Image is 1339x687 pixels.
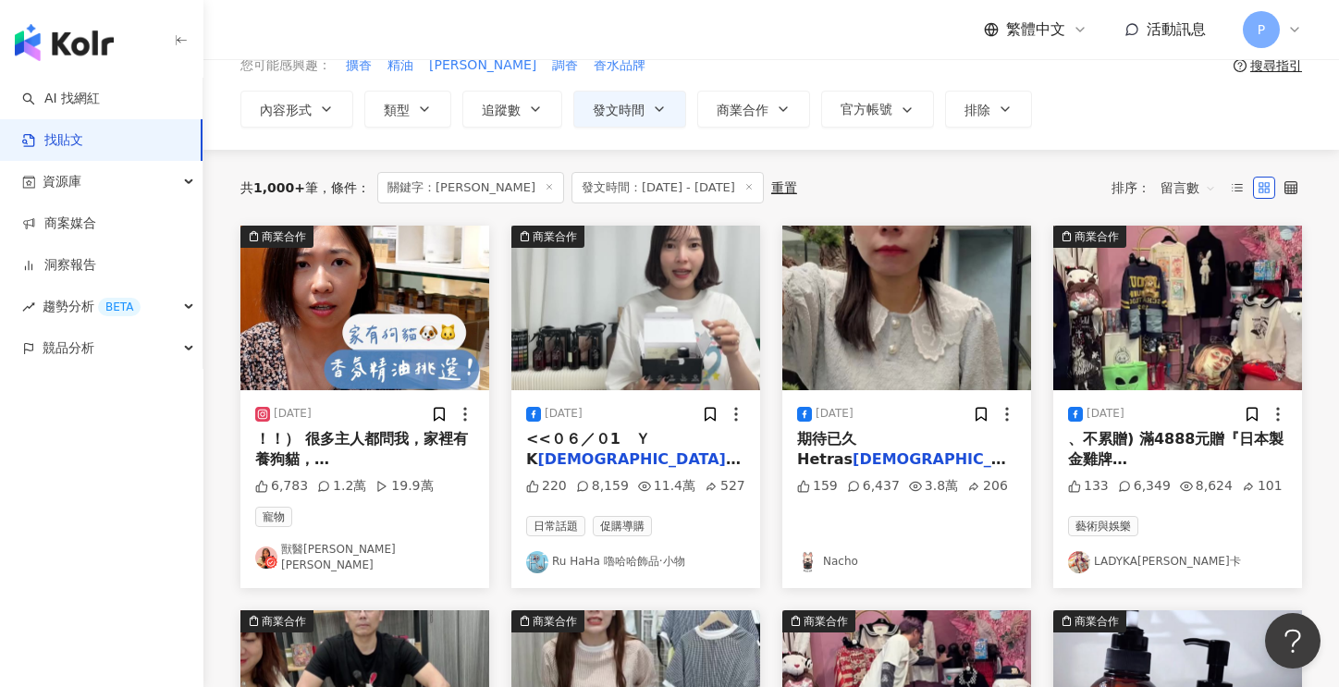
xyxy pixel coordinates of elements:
div: 8,624 [1180,477,1233,496]
div: 商業合作 [1075,612,1119,631]
img: logo [15,24,114,61]
span: 促購導購 [593,516,652,536]
div: 共 筆 [240,180,318,195]
button: 官方帳號 [821,91,934,128]
span: <<０６／０1 ＹK [526,430,650,468]
span: 排除 [964,103,990,117]
span: 精油 [387,56,413,75]
a: KOL AvatarNacho [797,551,1016,573]
a: 洞察報告 [22,256,96,275]
div: 搜尋指引 [1250,58,1302,73]
div: 商業合作 [262,612,306,631]
span: 調香 [552,56,578,75]
span: 留言數 [1161,173,1216,202]
a: 商案媒合 [22,215,96,233]
span: ！！） 很多主人都問我，家裡有養狗貓， [255,430,468,468]
span: rise [22,301,35,313]
div: 8,159 [576,477,629,496]
span: 、不累贈) 滿4888元贈『日本製金雞牌 [1068,430,1284,468]
div: 6,349 [1118,477,1171,496]
div: 11.4萬 [638,477,695,496]
span: 條件 ： [318,180,370,195]
div: 商業合作 [262,227,306,246]
button: 追蹤數 [462,91,562,128]
span: 資源庫 [43,161,81,202]
img: KOL Avatar [255,546,277,569]
span: [PERSON_NAME] [429,56,536,75]
span: 追蹤數 [482,103,521,117]
img: post-image [1053,226,1302,390]
span: P [1258,19,1265,40]
span: 1,000+ [253,180,305,195]
span: 您可能感興趣： [240,56,331,75]
div: [DATE] [816,406,854,422]
button: 調香 [551,55,579,76]
div: post-image商業合作 [511,226,760,390]
div: 商業合作 [1075,227,1119,246]
span: 寵物 [255,507,292,527]
button: 香水品牌 [593,55,646,76]
span: 趨勢分析 [43,286,141,327]
span: 關鍵字：[PERSON_NAME] [377,172,564,203]
iframe: Help Scout Beacon - Open [1265,613,1321,669]
span: 商業合作 [717,103,768,117]
div: 159 [797,477,838,496]
button: 擴香 [345,55,373,76]
button: 排除 [945,91,1032,128]
span: 期待已久Hetras [797,430,856,468]
span: 繁體中文 [1006,19,1065,40]
img: KOL Avatar [797,551,819,573]
span: question-circle [1234,59,1247,72]
a: KOL Avatar獸醫[PERSON_NAME] [PERSON_NAME] [255,542,474,573]
span: 香水品牌 [594,56,645,75]
div: 6,783 [255,477,308,496]
div: 101 [1242,477,1283,496]
button: 內容形式 [240,91,353,128]
div: 133 [1068,477,1109,496]
div: 排序： [1112,173,1226,202]
div: [DATE] [1087,406,1124,422]
div: 527 [705,477,745,496]
img: post-image [511,226,760,390]
div: post-image商業合作 [1053,226,1302,390]
span: 擴香 [346,56,372,75]
button: 發文時間 [573,91,686,128]
button: [PERSON_NAME] [428,55,537,76]
img: KOL Avatar [1068,551,1090,573]
div: BETA [98,298,141,316]
span: 發文時間：[DATE] - [DATE] [571,172,764,203]
div: [DATE] [545,406,583,422]
div: 6,437 [847,477,900,496]
mark: [DEMOGRAPHIC_DATA]氛 [537,450,740,468]
div: 3.8萬 [909,477,958,496]
span: 藝術與娛樂 [1068,516,1138,536]
div: post-image商業合作 [240,226,489,390]
span: 內容形式 [260,103,312,117]
button: 類型 [364,91,451,128]
button: 商業合作 [697,91,810,128]
span: 發文時間 [593,103,645,117]
a: KOL AvatarRu HaHa 嚕哈哈飾品‧小物 [526,551,745,573]
div: 商業合作 [533,612,577,631]
span: 競品分析 [43,327,94,369]
div: [DATE] [274,406,312,422]
div: 1.2萬 [317,477,366,496]
a: 找貼文 [22,131,83,150]
div: 19.9萬 [375,477,433,496]
div: 重置 [771,180,797,195]
img: post-image [782,226,1031,390]
span: 日常話題 [526,516,585,536]
div: 206 [967,477,1008,496]
button: 精油 [387,55,414,76]
span: 官方帳號 [841,102,892,117]
span: 類型 [384,103,410,117]
div: 商業合作 [804,612,848,631]
div: 商業合作 [533,227,577,246]
a: searchAI 找網紅 [22,90,100,108]
span: 活動訊息 [1147,20,1206,38]
img: post-image [240,226,489,390]
mark: [DEMOGRAPHIC_DATA]氛 [797,450,1041,488]
a: KOL AvatarLADYKA[PERSON_NAME]卡 [1068,551,1287,573]
div: 220 [526,477,567,496]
